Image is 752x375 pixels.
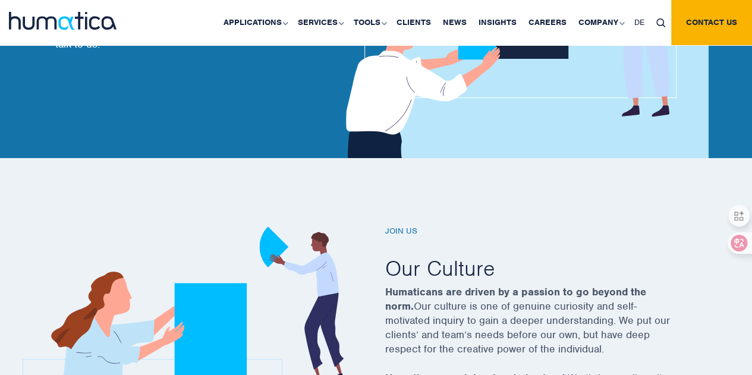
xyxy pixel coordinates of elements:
strong: Humaticans are driven by a passion to go beyond the norm. [385,285,646,313]
img: logo [9,12,117,30]
h6: Join us [385,226,706,237]
img: search_icon [656,18,665,27]
h2: Our Culture [385,254,706,282]
span: DE [634,17,644,27]
p: Our culture is one of genuine curiosity and self-motivated inquiry to gain a deeper understanding... [385,285,706,371]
